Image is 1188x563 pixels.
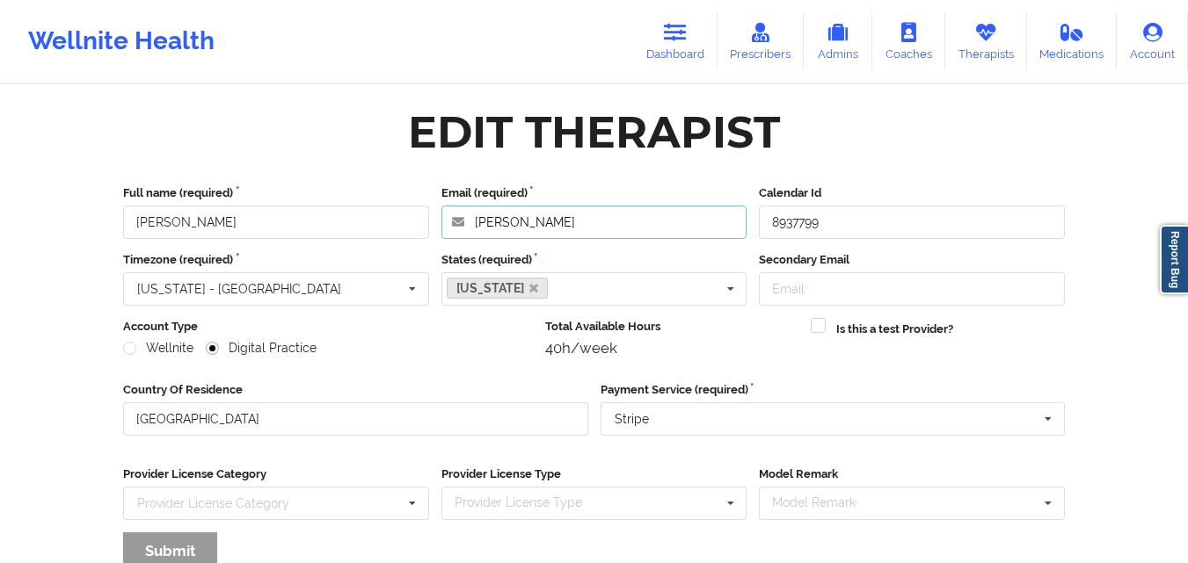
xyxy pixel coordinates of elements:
input: Email address [441,206,747,239]
label: Is this a test Provider? [836,321,953,338]
a: Account [1117,12,1188,70]
a: Dashboard [633,12,718,70]
label: Provider License Type [441,466,747,483]
div: [US_STATE] - [GEOGRAPHIC_DATA] [137,283,341,295]
a: Therapists [945,12,1027,70]
label: Calendar Id [759,184,1065,202]
label: Secondary Email [759,251,1065,269]
a: Report Bug [1160,225,1188,294]
a: Admins [804,12,872,70]
a: Prescribers [718,12,805,70]
input: Email [759,272,1065,306]
label: Timezone (required) [123,251,429,269]
input: Calendar Id [759,206,1065,239]
div: Stripe [615,413,649,425]
div: Provider License Type [450,493,608,513]
label: Wellnite [123,341,193,356]
label: Total Available Hours [545,318,799,336]
label: Digital Practice [206,341,317,356]
a: [US_STATE] [447,278,549,299]
label: Email (required) [441,184,747,202]
label: Account Type [123,318,533,336]
a: Medications [1027,12,1118,70]
div: 40h/week [545,339,799,357]
label: Payment Service (required) [601,381,1066,399]
label: Model Remark [759,466,1065,483]
label: Full name (required) [123,184,429,202]
input: Full name [123,206,429,239]
div: Provider License Category [137,497,289,509]
a: Coaches [872,12,945,70]
label: Country Of Residence [123,381,588,399]
div: Edit Therapist [408,105,780,160]
label: States (required) [441,251,747,269]
div: Model Remark [768,493,881,513]
label: Provider License Category [123,466,429,483]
